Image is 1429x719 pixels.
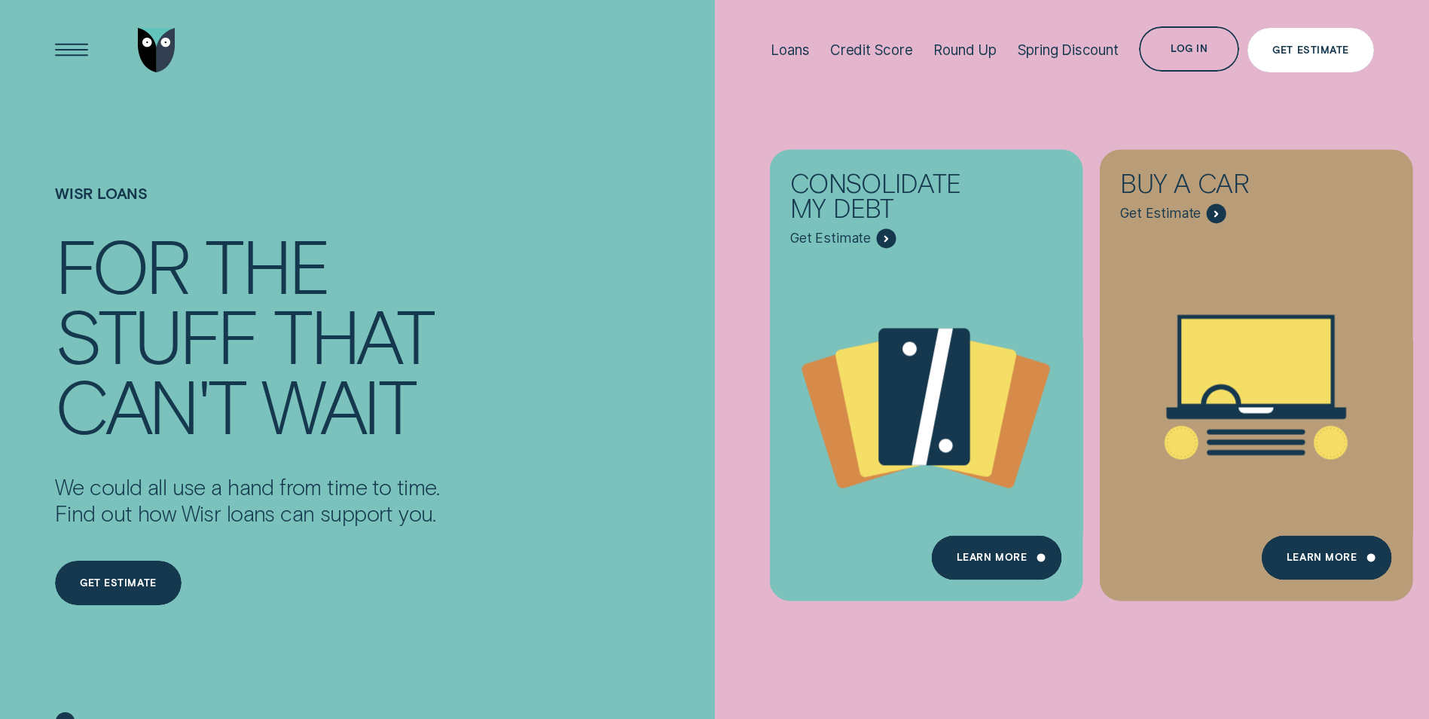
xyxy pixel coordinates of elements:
[771,41,809,59] div: Loans
[273,300,432,370] div: that
[55,230,188,300] div: For
[1262,535,1392,580] a: Learn More
[55,185,440,231] h1: Wisr loans
[1139,26,1239,72] button: Log in
[1100,150,1413,589] a: Buy a car - Learn more
[933,41,997,59] div: Round Up
[205,230,328,300] div: the
[55,300,257,370] div: stuff
[1272,46,1348,55] div: Get Estimate
[1120,206,1201,222] span: Get Estimate
[770,150,1083,589] a: Consolidate my debt - Learn more
[932,535,1062,580] a: Learn more
[138,28,176,73] img: Wisr
[1018,41,1119,59] div: Spring Discount
[790,230,871,246] span: Get Estimate
[55,473,440,528] p: We could all use a hand from time to time. Find out how Wisr loans can support you.
[55,370,245,440] div: can't
[790,170,991,228] div: Consolidate my debt
[1247,28,1374,73] a: Get Estimate
[55,230,440,439] h4: For the stuff that can't wait
[49,28,94,73] button: Open Menu
[1120,170,1321,203] div: Buy a car
[55,561,182,606] a: Get estimate
[261,370,414,440] div: wait
[830,41,913,59] div: Credit Score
